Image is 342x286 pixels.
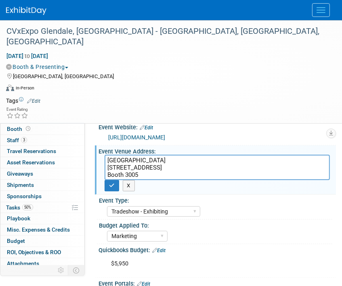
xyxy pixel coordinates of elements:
[0,247,84,258] a: ROI, Objectives & ROO
[108,134,165,141] a: [URL][DOMAIN_NAME]
[7,126,32,132] span: Booth
[6,108,28,112] div: Event Rating
[7,170,33,177] span: Giveaways
[22,204,33,210] span: 50%
[6,52,48,60] span: [DATE] [DATE]
[99,244,336,255] div: Quickbooks Budget:
[68,265,85,276] td: Toggle Event Tabs
[23,53,31,59] span: to
[7,182,34,188] span: Shipments
[99,145,336,155] div: Event Venue Address:
[0,236,84,247] a: Budget
[7,249,61,255] span: ROI, Objectives & ROO
[24,126,32,132] span: Booth not reserved yet
[99,121,336,132] div: Event Website:
[7,159,55,166] span: Asset Reservations
[140,125,153,131] a: Edit
[0,191,84,202] a: Sponsorships
[7,193,42,199] span: Sponsorships
[27,98,40,104] a: Edit
[7,148,56,154] span: Travel Reservations
[54,265,68,276] td: Personalize Event Tab Strip
[15,85,34,91] div: In-Person
[0,124,84,135] a: Booth
[0,202,84,213] a: Tasks50%
[0,168,84,179] a: Giveaways
[6,85,14,91] img: Format-Inperson.png
[6,7,46,15] img: ExhibitDay
[6,204,33,211] span: Tasks
[7,260,39,267] span: Attachments
[0,224,84,235] a: Misc. Expenses & Credits
[0,258,84,269] a: Attachments
[105,256,321,272] div: $5,950
[13,73,114,79] span: [GEOGRAPHIC_DATA], [GEOGRAPHIC_DATA]
[6,83,332,95] div: Event Format
[7,226,70,233] span: Misc. Expenses & Credits
[4,24,326,49] div: CVxExpo Glendale, [GEOGRAPHIC_DATA] - [GEOGRAPHIC_DATA], [GEOGRAPHIC_DATA], [GEOGRAPHIC_DATA]
[0,157,84,168] a: Asset Reservations
[123,180,135,191] button: X
[0,135,84,146] a: Staff3
[7,137,27,143] span: Staff
[99,195,332,205] div: Event Type:
[0,146,84,157] a: Travel Reservations
[6,63,71,71] button: Booth & Presenting
[7,238,25,244] span: Budget
[0,213,84,224] a: Playbook
[152,248,166,253] a: Edit
[0,180,84,191] a: Shipments
[312,3,330,17] button: Menu
[7,215,30,222] span: Playbook
[21,137,27,143] span: 3
[6,97,40,105] td: Tags
[99,220,332,230] div: Budget Applied To:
